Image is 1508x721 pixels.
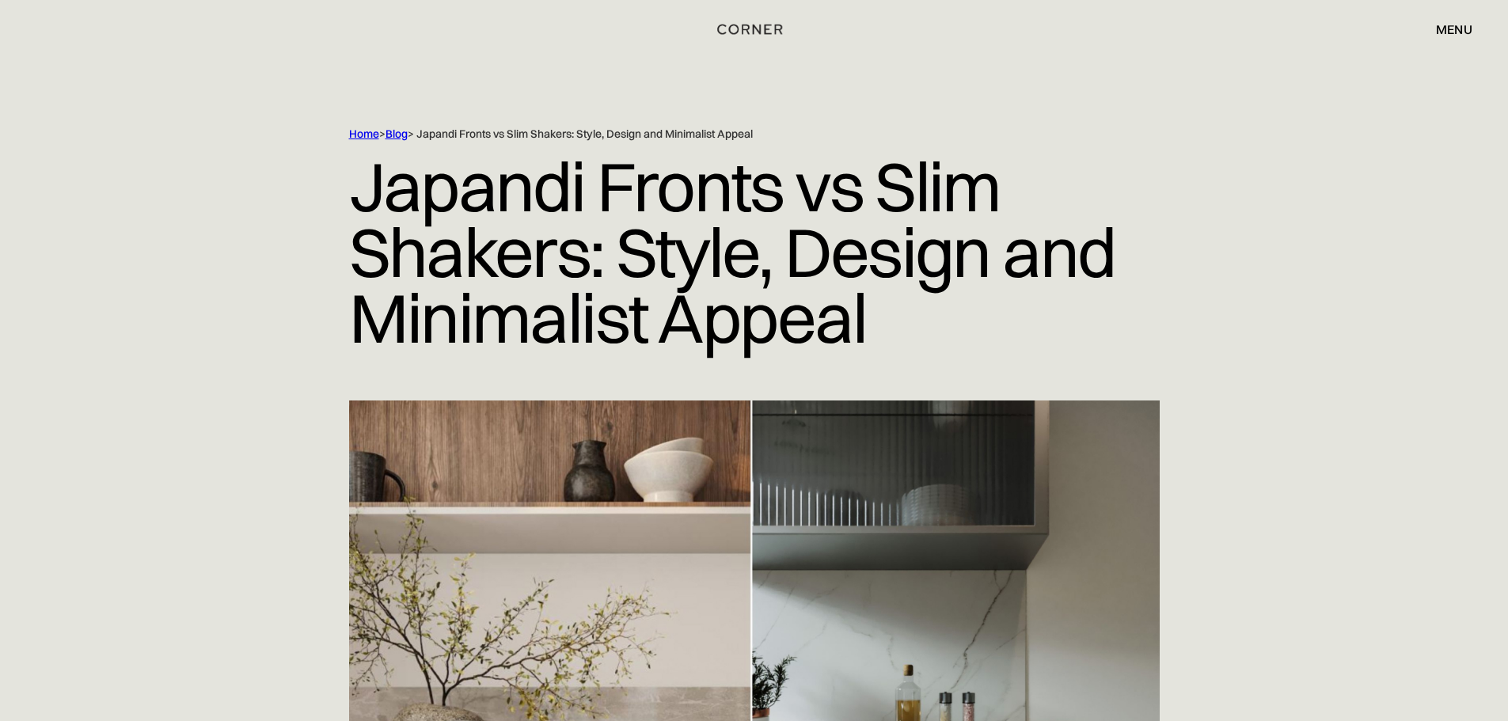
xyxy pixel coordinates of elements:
[1436,23,1472,36] div: menu
[700,19,808,40] a: home
[349,127,379,141] a: Home
[349,142,1160,362] h1: Japandi Fronts vs Slim Shakers: Style, Design and Minimalist Appeal
[349,127,1093,142] div: > > Japandi Fronts vs Slim Shakers: Style, Design and Minimalist Appeal
[1420,16,1472,43] div: menu
[386,127,408,141] a: Blog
